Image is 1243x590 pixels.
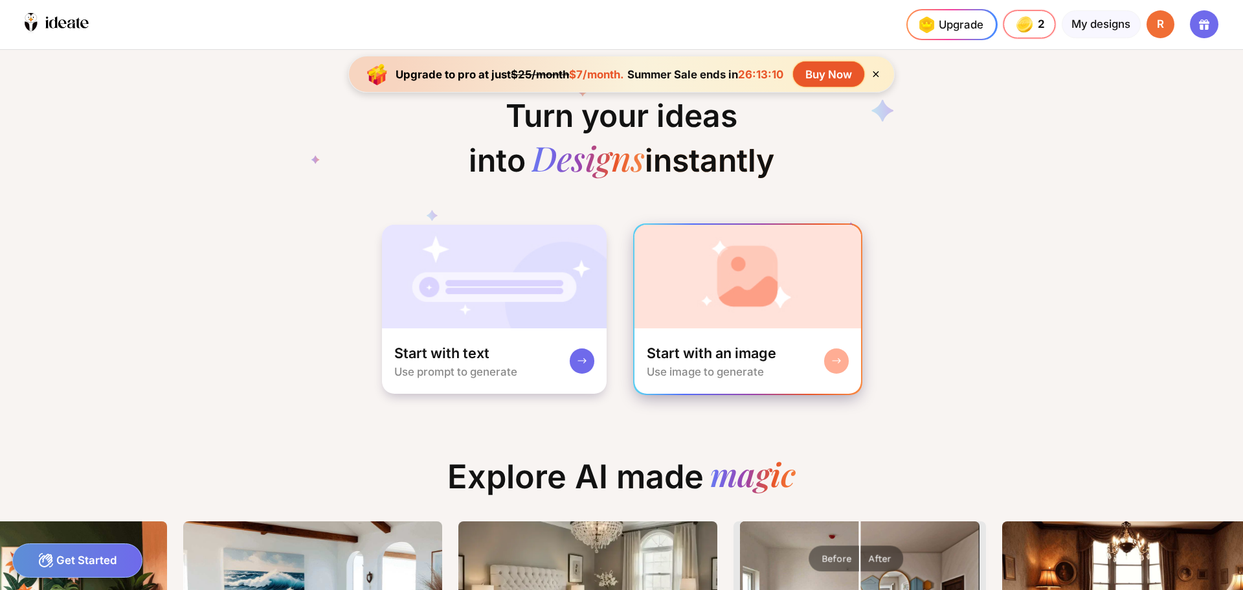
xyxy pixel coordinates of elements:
div: Explore AI made [435,457,808,508]
div: Upgrade to pro at just [396,68,624,81]
img: upgrade-nav-btn-icon.gif [914,12,939,37]
div: magic [710,457,796,496]
div: Buy Now [793,62,864,87]
div: My designs [1062,10,1141,38]
img: startWithTextCardBg.jpg [382,225,607,328]
div: Use image to generate [647,365,764,378]
div: Get Started [12,543,142,578]
div: Use prompt to generate [394,365,517,378]
div: Upgrade [914,12,983,37]
div: Start with an image [647,344,776,363]
span: $25/month [511,68,569,81]
img: upgrade-banner-new-year-icon.gif [362,59,393,90]
span: $7/month. [569,68,624,81]
div: Summer Sale ends in [624,68,787,81]
span: 2 [1038,18,1046,30]
div: Start with text [394,344,489,363]
div: R [1147,10,1174,38]
img: startWithImageCardBg.jpg [634,225,862,328]
span: 26:13:10 [738,68,783,81]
